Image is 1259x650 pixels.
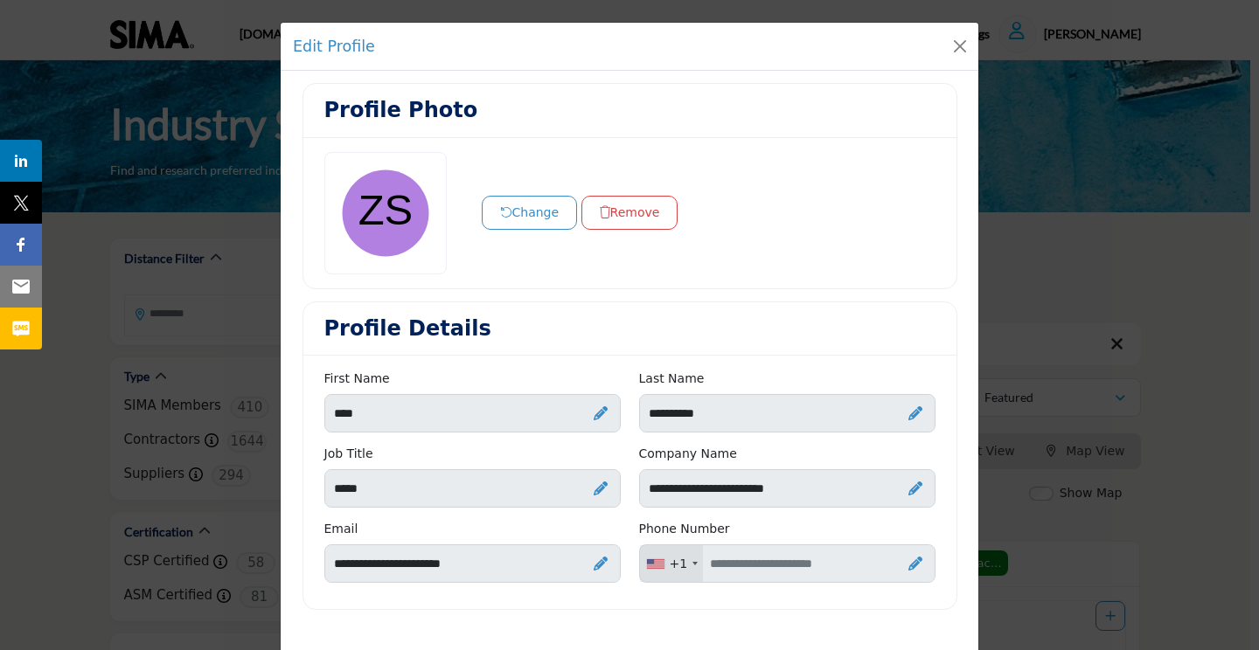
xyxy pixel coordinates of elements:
label: Last Name [639,370,705,388]
label: First Name [324,370,390,388]
button: Close [948,34,972,59]
input: Enter Job Title [324,469,621,508]
h2: Profile Photo [324,98,478,123]
button: Change [482,196,578,230]
label: Phone Number [639,520,730,538]
input: Enter Email [324,544,621,583]
div: United States: +1 [640,545,704,582]
div: +1 [670,555,688,573]
input: Enter First name [324,394,621,432]
input: Enter Company name [639,469,936,508]
h1: Edit Profile [293,35,375,58]
h2: Profile Details [324,316,491,342]
label: Job Title [324,445,373,463]
label: Email [324,520,358,538]
button: Remove [581,196,678,230]
input: Enter your Phone Number [639,544,936,583]
input: Enter Last name [639,394,936,432]
label: Company Name [639,445,737,463]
